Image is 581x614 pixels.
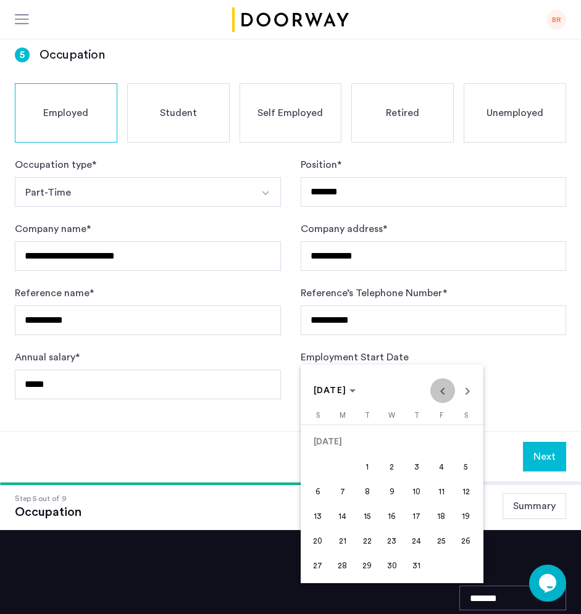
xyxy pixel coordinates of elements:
span: 19 [455,505,477,527]
button: July 2, 2025 [380,454,404,479]
span: 12 [455,480,477,502]
span: W [388,412,395,419]
span: 8 [356,480,378,502]
span: 24 [406,529,428,552]
iframe: chat widget [529,565,569,602]
span: 1 [356,455,378,478]
button: July 3, 2025 [404,454,429,479]
span: T [414,412,419,419]
button: Next month [455,378,480,403]
span: 31 [406,554,428,576]
span: [DATE] [314,386,347,395]
button: July 12, 2025 [454,479,479,504]
button: July 13, 2025 [306,504,330,528]
button: July 14, 2025 [330,504,355,528]
span: 25 [430,529,453,552]
button: July 4, 2025 [429,454,454,479]
button: July 30, 2025 [380,553,404,578]
span: S [316,412,320,419]
span: 27 [307,554,329,576]
button: July 25, 2025 [429,528,454,553]
button: July 5, 2025 [454,454,479,479]
button: July 6, 2025 [306,479,330,504]
button: July 17, 2025 [404,504,429,528]
span: 5 [455,455,477,478]
span: 6 [307,480,329,502]
span: 16 [381,505,403,527]
button: July 23, 2025 [380,528,404,553]
span: T [365,412,370,419]
button: Previous month [430,378,455,403]
span: 23 [381,529,403,552]
span: 20 [307,529,329,552]
button: July 15, 2025 [355,504,380,528]
button: July 19, 2025 [454,504,479,528]
span: S [464,412,468,419]
span: M [340,412,346,419]
span: 30 [381,554,403,576]
button: July 26, 2025 [454,528,479,553]
span: F [440,412,443,419]
span: 11 [430,480,453,502]
button: July 16, 2025 [380,504,404,528]
button: July 7, 2025 [330,479,355,504]
span: 10 [406,480,428,502]
span: 18 [430,505,453,527]
span: 14 [332,505,354,527]
button: July 10, 2025 [404,479,429,504]
button: July 18, 2025 [429,504,454,528]
button: July 9, 2025 [380,479,404,504]
span: 15 [356,505,378,527]
span: 22 [356,529,378,552]
span: 28 [332,554,354,576]
button: July 21, 2025 [330,528,355,553]
span: 9 [381,480,403,502]
span: 26 [455,529,477,552]
span: 29 [356,554,378,576]
span: 2 [381,455,403,478]
button: July 27, 2025 [306,553,330,578]
button: July 20, 2025 [306,528,330,553]
button: July 31, 2025 [404,553,429,578]
span: 7 [332,480,354,502]
span: 3 [406,455,428,478]
button: July 8, 2025 [355,479,380,504]
td: [DATE] [306,429,479,454]
button: July 24, 2025 [404,528,429,553]
button: July 11, 2025 [429,479,454,504]
button: July 1, 2025 [355,454,380,479]
span: 17 [406,505,428,527]
span: 13 [307,505,329,527]
span: 4 [430,455,453,478]
button: July 29, 2025 [355,553,380,578]
button: July 28, 2025 [330,553,355,578]
button: Choose month and year [309,380,361,402]
button: July 22, 2025 [355,528,380,553]
span: 21 [332,529,354,552]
